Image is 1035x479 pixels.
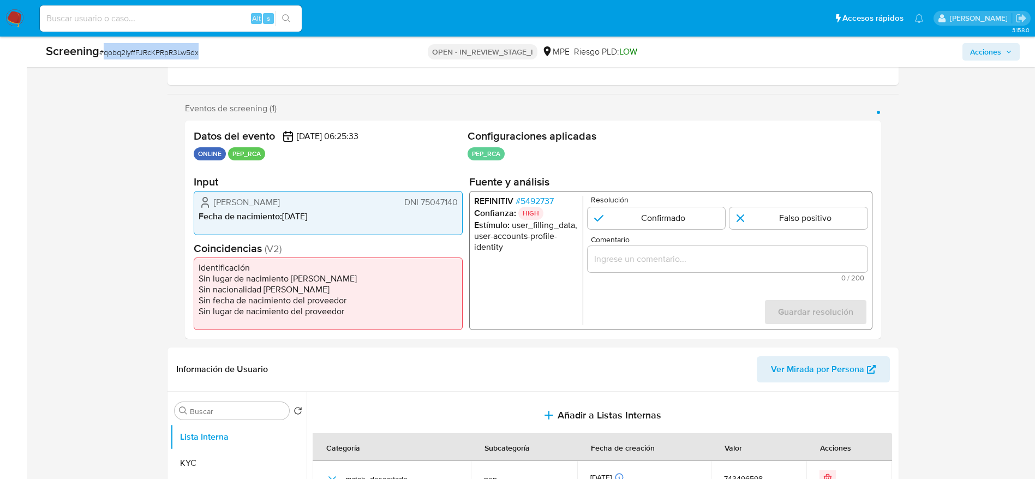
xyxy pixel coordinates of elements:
span: LOW [619,45,637,58]
a: Salir [1015,13,1027,24]
button: Lista Interna [170,424,307,450]
span: Ver Mirada por Persona [771,356,864,382]
span: Accesos rápidos [842,13,904,24]
span: Alt [252,13,261,23]
button: KYC [170,450,307,476]
span: Riesgo PLD: [574,46,637,58]
button: Volver al orden por defecto [294,406,302,418]
b: Screening [46,42,99,59]
p: OPEN - IN_REVIEW_STAGE_I [428,44,537,59]
span: 3.158.0 [1012,26,1030,34]
button: search-icon [275,11,297,26]
p: ext_royacach@mercadolibre.com [950,13,1012,23]
button: Ver Mirada por Persona [757,356,890,382]
input: Buscar [190,406,285,416]
input: Buscar usuario o caso... [40,11,302,26]
div: MPE [542,46,570,58]
a: Notificaciones [914,14,924,23]
h1: Información de Usuario [176,364,268,375]
span: Acciones [970,43,1001,61]
span: # qobq2lyffFJRcKPRpR3Lw5dx [99,47,199,58]
button: Acciones [962,43,1020,61]
span: s [267,13,270,23]
button: Buscar [179,406,188,415]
